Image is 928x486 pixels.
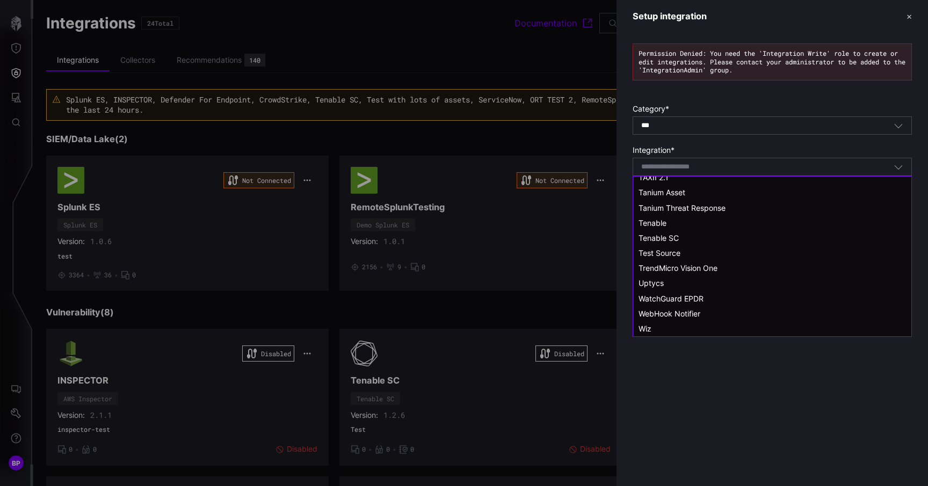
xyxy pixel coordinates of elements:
button: ✕ [907,11,912,22]
span: Uptycs [639,278,664,288]
span: Wiz [639,324,651,333]
span: Tenable [639,218,666,227]
span: Tanium Asset [639,188,685,197]
span: WebHook Notifier [639,309,700,318]
span: Tenable SC [639,233,679,242]
span: Permission Denied: You need the 'Integration Write' role to create or edit integrations. Please c... [639,49,905,74]
span: TAXII 2.1 [639,173,669,182]
span: Tanium Threat Response [639,203,726,212]
label: Category * [633,104,912,114]
label: Integration * [633,145,912,155]
span: TrendMicro Vision One [639,263,717,273]
button: Toggle options menu [894,162,903,172]
button: Toggle options menu [894,121,903,130]
h3: Setup integration [633,11,707,22]
span: WatchGuard EPDR [639,294,704,303]
span: Test Source [639,248,680,257]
